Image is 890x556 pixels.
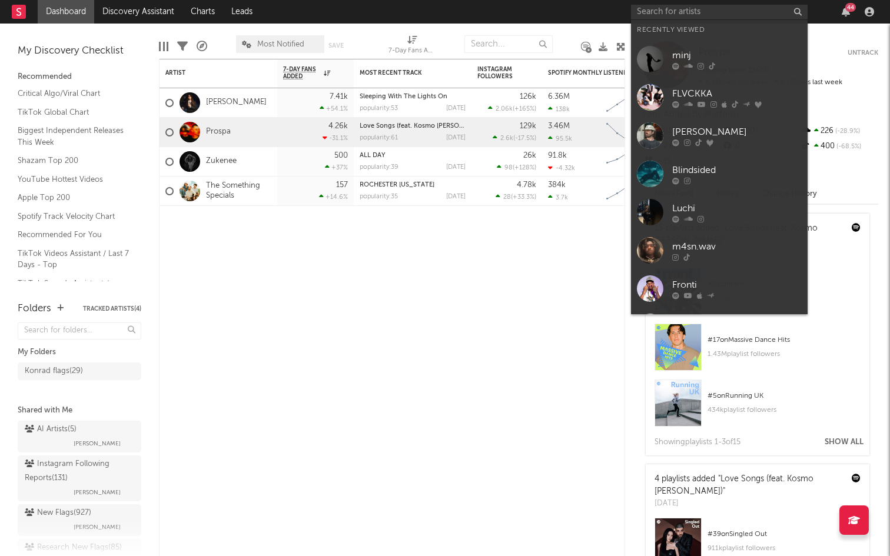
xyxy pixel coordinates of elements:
[800,139,878,154] div: 400
[18,191,129,204] a: Apple Top 200
[646,379,869,435] a: #5onRunning UK434kplaylist followers
[360,94,447,100] a: Sleeping With The Lights On
[325,164,348,171] div: +37 %
[833,128,860,135] span: -28.9 %
[631,5,808,19] input: Search for artists
[360,135,398,141] div: popularity: 61
[18,210,129,223] a: Spotify Track Velocity Chart
[446,135,466,141] div: [DATE]
[548,152,567,159] div: 91.8k
[18,322,141,339] input: Search for folders...
[388,44,436,58] div: 7-Day Fans Added (7-Day Fans Added)
[360,182,434,188] a: ROCHESTER [US_STATE]
[493,134,536,142] div: ( )
[360,94,466,100] div: Sleeping With The Lights On
[488,105,536,112] div: ( )
[18,404,141,418] div: Shared with Me
[360,69,448,76] div: Most Recent Track
[672,278,802,292] div: Fronti
[18,277,129,301] a: TikTok Sounds Assistant / [DATE] Fastest Risers
[25,364,83,378] div: Konrad flags ( 29 )
[388,29,436,64] div: 7-Day Fans Added (7-Day Fans Added)
[515,135,534,142] span: -17.5 %
[360,152,466,159] div: ALL DAY
[446,105,466,112] div: [DATE]
[477,66,519,80] div: Instagram Followers
[631,155,808,193] a: Blindsided
[159,29,168,64] div: Edit Columns
[548,69,636,76] div: Spotify Monthly Listeners
[206,181,271,201] a: The Something Specials
[360,123,490,129] a: Love Songs (feat. Kosmo [PERSON_NAME])
[18,421,141,452] a: AI Artists(5)[PERSON_NAME]
[601,177,654,206] svg: Chart title
[323,134,348,142] div: -31.1 %
[18,154,129,167] a: Shazam Top 200
[631,269,808,308] a: Fronti
[497,164,536,171] div: ( )
[631,78,808,116] a: FLVCKKA
[708,389,861,403] div: # 5 on Running UK
[25,457,131,485] div: Instagram Following Reports ( 131 )
[446,194,466,200] div: [DATE]
[25,541,122,555] div: Research New Flags ( 85 )
[83,306,141,312] button: Tracked Artists(4)
[520,93,536,101] div: 126k
[601,88,654,118] svg: Chart title
[672,163,802,177] div: Blindsided
[601,147,654,177] svg: Chart title
[464,35,553,53] input: Search...
[503,194,511,201] span: 28
[336,181,348,189] div: 157
[360,194,398,200] div: popularity: 35
[330,93,348,101] div: 7.41k
[825,438,864,446] button: Show All
[672,201,802,215] div: Luchï
[672,239,802,254] div: m4sn.wav
[848,47,878,59] button: Untrack
[206,98,267,108] a: [PERSON_NAME]
[18,362,141,380] a: Konrad flags(29)
[655,475,813,495] a: "Love Songs (feat. Kosmo [PERSON_NAME])"
[18,44,141,58] div: My Discovery Checklist
[548,164,575,172] div: -4.32k
[197,29,207,64] div: A&R Pipeline
[257,41,304,48] span: Most Notified
[18,70,141,84] div: Recommended
[18,124,129,148] a: Biggest Independent Releases This Week
[360,152,385,159] a: ALL DAY
[672,86,802,101] div: FLVCKKA
[319,193,348,201] div: +14.6 %
[631,116,808,155] a: [PERSON_NAME]
[165,69,254,76] div: Artist
[520,122,536,130] div: 129k
[637,23,802,37] div: Recently Viewed
[360,164,398,171] div: popularity: 39
[18,504,141,536] a: New Flags(927)[PERSON_NAME]
[25,422,77,437] div: AI Artists ( 5 )
[334,152,348,159] div: 500
[631,193,808,231] a: Luchï
[672,48,802,62] div: minj
[74,520,121,534] span: [PERSON_NAME]
[18,87,129,100] a: Critical Algo/Viral Chart
[548,105,570,113] div: 138k
[18,302,51,316] div: Folders
[360,105,398,112] div: popularity: 53
[708,347,861,361] div: 1.43M playlist followers
[18,455,141,501] a: Instagram Following Reports(131)[PERSON_NAME]
[74,437,121,451] span: [PERSON_NAME]
[25,506,91,520] div: New Flags ( 927 )
[514,106,534,112] span: +165 %
[655,498,843,510] div: [DATE]
[845,3,856,12] div: 44
[548,181,566,189] div: 384k
[842,7,850,16] button: 44
[672,125,802,139] div: [PERSON_NAME]
[514,165,534,171] span: +128 %
[206,127,231,137] a: Prospa
[631,40,808,78] a: minj
[800,124,878,139] div: 226
[513,194,534,201] span: +33.3 %
[283,66,321,80] span: 7-Day Fans Added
